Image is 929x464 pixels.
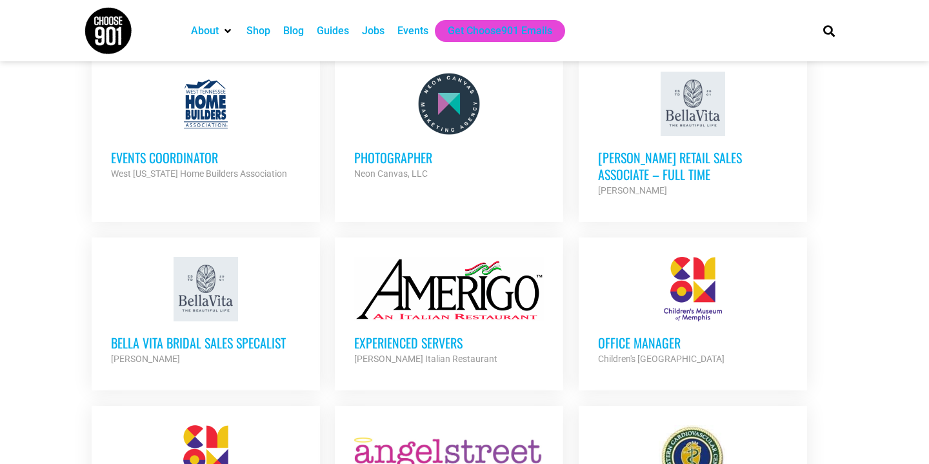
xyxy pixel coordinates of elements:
a: [PERSON_NAME] Retail Sales Associate – Full Time [PERSON_NAME] [579,52,807,217]
strong: [PERSON_NAME] [111,354,180,364]
a: About [191,23,219,39]
h3: Bella Vita Bridal Sales Specalist [111,334,301,351]
a: Guides [317,23,349,39]
a: Bella Vita Bridal Sales Specalist [PERSON_NAME] [92,237,320,386]
strong: [PERSON_NAME] [598,185,667,196]
strong: [PERSON_NAME] Italian Restaurant [354,354,497,364]
a: Jobs [362,23,385,39]
a: Photographer Neon Canvas, LLC [335,52,563,201]
strong: West [US_STATE] Home Builders Association [111,168,287,179]
h3: [PERSON_NAME] Retail Sales Associate – Full Time [598,149,788,183]
nav: Main nav [185,20,801,42]
a: Blog [283,23,304,39]
h3: Office Manager [598,334,788,351]
a: Experienced Servers [PERSON_NAME] Italian Restaurant [335,237,563,386]
a: Events Coordinator West [US_STATE] Home Builders Association [92,52,320,201]
div: About [185,20,240,42]
a: Shop [246,23,270,39]
h3: Photographer [354,149,544,166]
h3: Experienced Servers [354,334,544,351]
a: Events [397,23,428,39]
div: Search [819,20,840,41]
h3: Events Coordinator [111,149,301,166]
a: Office Manager Children's [GEOGRAPHIC_DATA] [579,237,807,386]
strong: Children's [GEOGRAPHIC_DATA] [598,354,724,364]
a: Get Choose901 Emails [448,23,552,39]
strong: Neon Canvas, LLC [354,168,428,179]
